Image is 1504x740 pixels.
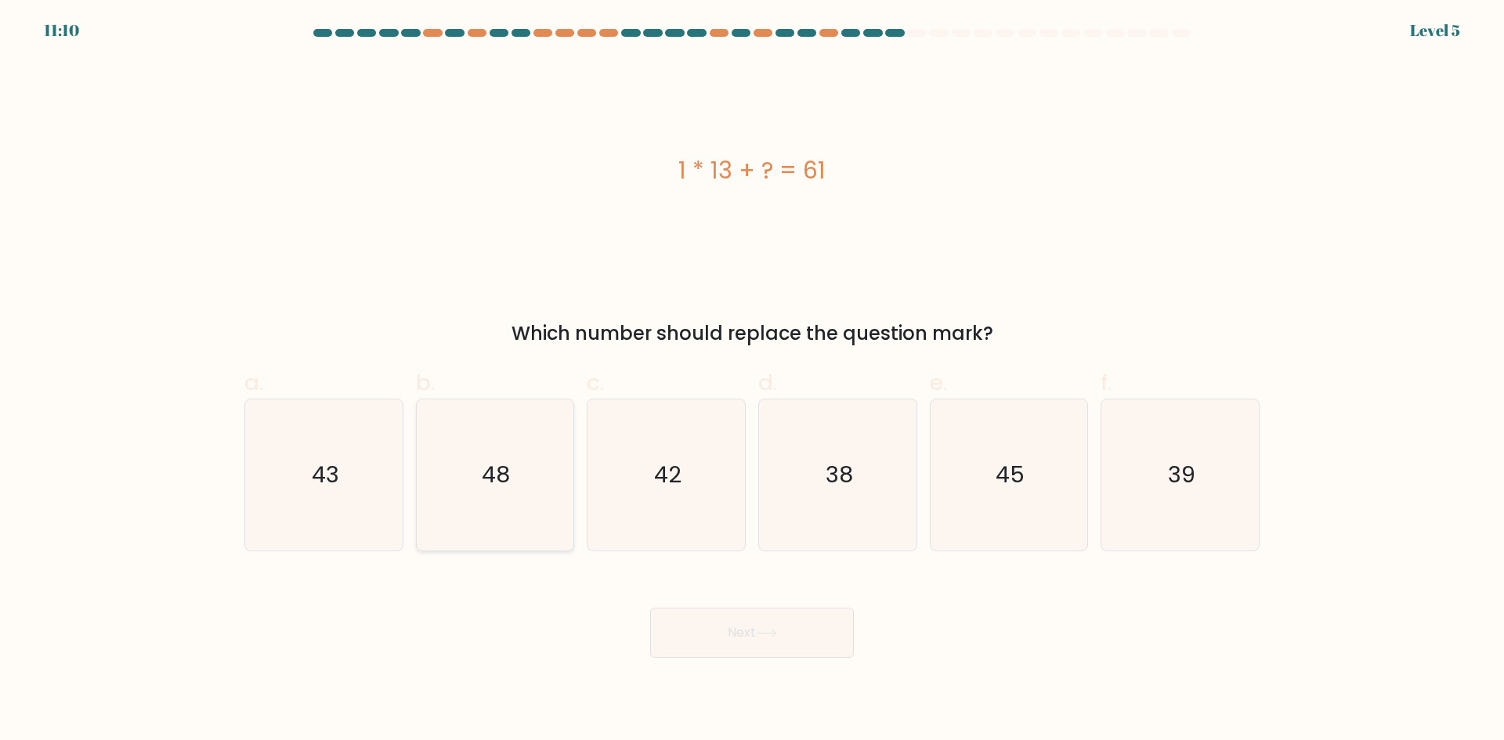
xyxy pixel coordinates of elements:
span: a. [244,367,263,398]
text: 39 [1168,459,1195,490]
span: b. [416,367,435,398]
div: 1 * 13 + ? = 61 [244,153,1260,188]
span: e. [930,367,947,398]
div: Which number should replace the question mark? [254,319,1250,348]
text: 48 [483,459,511,490]
text: 43 [312,459,339,490]
button: Next [650,608,854,658]
span: d. [758,367,777,398]
text: 42 [654,459,681,490]
div: Level 5 [1410,19,1460,42]
span: f. [1101,367,1112,398]
text: 45 [996,459,1025,490]
div: 11:10 [44,19,79,42]
span: c. [587,367,604,398]
text: 38 [826,459,853,490]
